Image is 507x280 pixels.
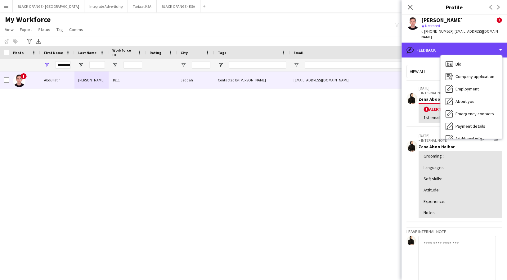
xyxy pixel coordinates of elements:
span: About you [455,99,474,104]
div: 1811 [109,71,146,89]
div: 1st email [424,115,497,120]
div: Zena Aboo Haibar [419,96,502,102]
div: Bio [441,58,502,70]
span: Not rated [425,23,440,28]
a: View [2,25,16,34]
div: Grooming : Languages: Soft skills: Attitude: Experience: Notes: [424,153,497,215]
button: Open Filter Menu [218,62,223,68]
span: Additional info [455,136,482,141]
span: Rating [150,50,161,55]
img: Abdullatif Al Medani [13,75,25,87]
div: Alert [424,106,497,112]
button: Open Filter Menu [78,62,84,68]
div: Abdullatif [40,71,74,89]
input: Tags Filter Input [229,61,286,69]
span: ! [20,73,27,79]
h3: Leave internal note [406,229,502,234]
button: Open Filter Menu [44,62,50,68]
span: View all [410,69,426,74]
p: – INTERNAL NOTE [419,90,477,95]
div: Employment [441,83,502,95]
div: Contacted by [PERSON_NAME] [214,71,290,89]
span: First Name [44,50,63,55]
div: Payment details [441,120,502,132]
span: My Workforce [5,15,51,24]
button: Open Filter Menu [181,62,186,68]
button: BLACK ORANGE - KSA [157,0,200,12]
span: Company application [455,74,494,79]
input: Email Filter Input [305,61,410,69]
app-action-btn: Advanced filters [26,38,33,45]
span: ! [496,17,502,23]
p: – INTERNAL NOTE [419,138,477,143]
h3: Profile [402,3,507,11]
span: Comms [69,27,83,32]
span: Email [294,50,303,55]
span: Tag [56,27,63,32]
span: Emergency contacts [455,111,494,117]
div: About you [441,95,502,108]
div: Jeddah [177,71,214,89]
div: [PERSON_NAME] [421,17,463,23]
div: Feedback [402,43,507,57]
span: Payment details [455,123,485,129]
span: ! [424,107,429,112]
button: Integrate Advertising [84,0,128,12]
div: Company application [441,70,502,83]
div: [EMAIL_ADDRESS][DOMAIN_NAME] [290,71,414,89]
input: City Filter Input [192,61,210,69]
input: Workforce ID Filter Input [123,61,142,69]
button: BLACK ORANGE - [GEOGRAPHIC_DATA] [13,0,84,12]
button: Open Filter Menu [294,62,299,68]
span: Bio [455,61,461,67]
span: Tags [218,50,226,55]
span: Workforce ID [112,48,135,57]
span: Status [38,27,50,32]
span: t. [PHONE_NUMBER] [421,29,454,34]
input: Last Name Filter Input [89,61,105,69]
input: First Name Filter Input [55,61,71,69]
span: View [5,27,14,32]
div: [PERSON_NAME] [74,71,109,89]
a: Export [17,25,34,34]
span: Employment [455,86,479,92]
a: Comms [67,25,86,34]
span: Last Name [78,50,96,55]
p: [DATE] [419,86,477,90]
button: Open Filter Menu [112,62,118,68]
button: Tarfaat KSA [128,0,157,12]
span: City [181,50,188,55]
span: Photo [13,50,24,55]
a: Status [36,25,53,34]
div: Zena Aboo Haibar [419,144,502,149]
span: Export [20,27,32,32]
span: | [EMAIL_ADDRESS][DOMAIN_NAME] [421,29,500,39]
a: Tag [54,25,65,34]
div: Emergency contacts [441,108,502,120]
app-action-btn: Export XLSX [35,38,42,45]
p: [DATE] [419,133,477,138]
div: Additional info [441,132,502,145]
